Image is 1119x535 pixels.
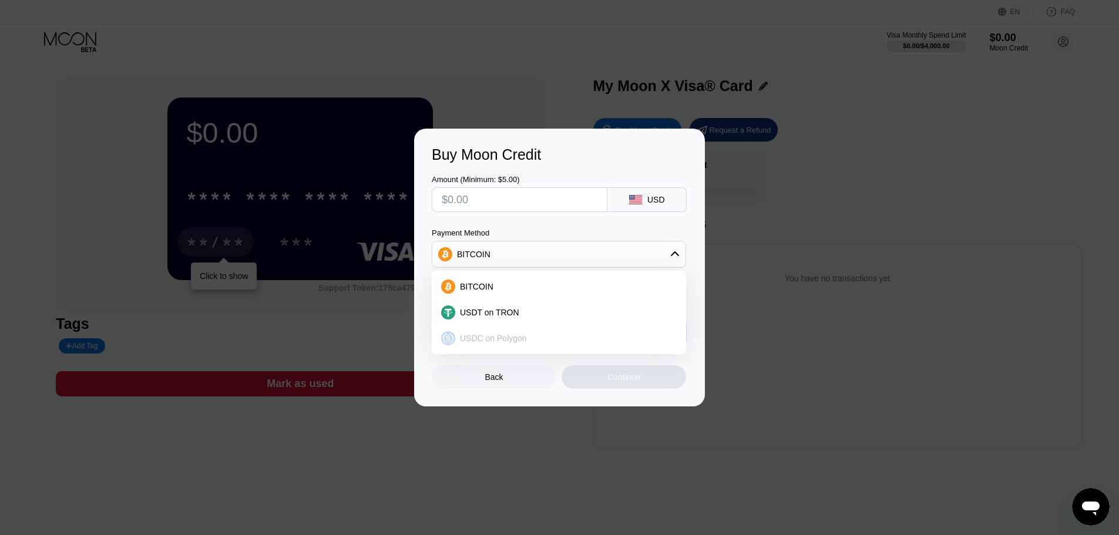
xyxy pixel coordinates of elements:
[435,327,683,350] div: USDC on Polygon
[432,146,687,163] div: Buy Moon Credit
[432,365,556,389] div: Back
[432,175,607,184] div: Amount (Minimum: $5.00)
[442,188,597,211] input: $0.00
[460,308,519,317] span: USDT on TRON
[432,228,686,237] div: Payment Method
[460,334,527,343] span: USDC on Polygon
[435,275,683,298] div: BITCOIN
[485,372,503,382] div: Back
[457,250,490,259] div: BITCOIN
[647,195,665,204] div: USD
[435,301,683,324] div: USDT on TRON
[1072,488,1110,526] iframe: Button to launch messaging window
[432,243,685,266] div: BITCOIN
[460,282,493,291] span: BITCOIN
